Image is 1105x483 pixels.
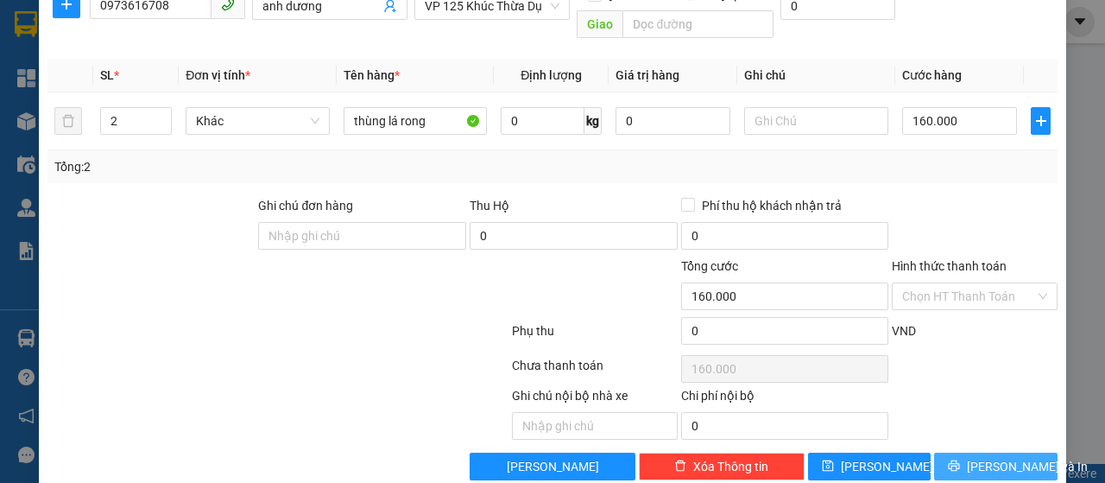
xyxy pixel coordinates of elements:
[186,68,250,82] span: Đơn vị tính
[258,199,353,213] label: Ghi chú đơn hàng
[681,386,889,412] div: Chi phí nội bộ
[695,196,849,215] span: Phí thu hộ khách nhận trả
[892,259,1007,273] label: Hình thức thanh toán
[54,107,82,135] button: delete
[622,10,773,38] input: Dọc đường
[344,107,488,135] input: VD: Bàn, Ghế
[22,125,177,183] b: GỬI : Văn phòng Lào Cai
[512,386,678,412] div: Ghi chú nội bộ nhà xe
[616,68,679,82] span: Giá trị hàng
[344,68,400,82] span: Tên hàng
[808,453,931,480] button: save[PERSON_NAME]
[616,107,730,135] input: 0
[470,199,509,213] span: Thu Hộ
[934,453,1058,480] button: printer[PERSON_NAME] và In
[54,157,428,176] div: Tổng: 2
[521,68,582,82] span: Định lượng
[130,20,356,41] b: [PERSON_NAME] Sunrise
[196,108,319,134] span: Khác
[892,324,916,338] span: VND
[512,412,678,440] input: Nhập ghi chú
[681,259,738,273] span: Tổng cước
[967,457,1088,476] span: [PERSON_NAME] và In
[822,460,834,473] span: save
[22,22,108,108] img: logo.jpg
[1032,114,1050,128] span: plus
[693,457,768,476] span: Xóa Thông tin
[674,460,686,473] span: delete
[841,457,933,476] span: [PERSON_NAME]
[507,457,599,476] span: [PERSON_NAME]
[96,42,392,64] li: Số [GEOGRAPHIC_DATA], [GEOGRAPHIC_DATA]
[162,89,324,111] b: Gửi khách hàng
[470,453,635,480] button: [PERSON_NAME]
[510,356,679,386] div: Chưa thanh toán
[510,321,679,352] div: Phụ thu
[258,222,466,250] input: Ghi chú đơn hàng
[639,453,805,480] button: deleteXóa Thông tin
[948,460,960,473] span: printer
[744,107,888,135] input: Ghi Chú
[584,107,602,135] span: kg
[902,68,962,82] span: Cước hàng
[188,125,300,163] h1: WQIMK8HJ
[96,64,392,86] li: Hotline: 19003239 - 0926.621.621
[577,10,622,38] span: Giao
[100,68,114,82] span: SL
[1031,107,1051,135] button: plus
[737,59,895,92] th: Ghi chú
